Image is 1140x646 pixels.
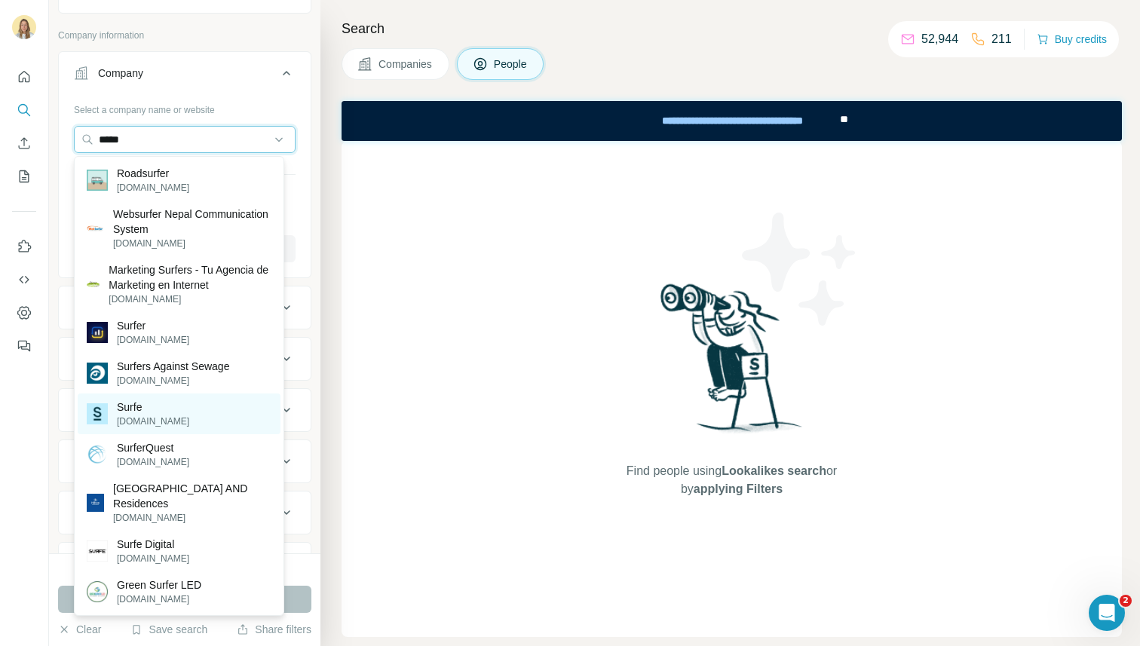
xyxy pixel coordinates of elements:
[59,55,311,97] button: Company
[378,57,434,72] span: Companies
[59,546,311,582] button: Keywords
[130,622,207,637] button: Save search
[342,101,1122,141] iframe: Banner
[113,511,271,525] p: [DOMAIN_NAME]
[12,299,36,326] button: Dashboard
[991,30,1012,48] p: 211
[74,97,296,117] div: Select a company name or website
[12,130,36,157] button: Enrich CSV
[12,233,36,260] button: Use Surfe on LinkedIn
[59,341,311,377] button: HQ location
[117,537,189,552] p: Surfe Digital
[342,18,1122,39] h4: Search
[59,289,311,326] button: Industry
[117,592,201,606] p: [DOMAIN_NAME]
[87,322,108,343] img: Surfer
[722,464,826,477] span: Lookalikes search
[117,181,189,194] p: [DOMAIN_NAME]
[87,220,104,237] img: Websurfer Nepal Communication System
[494,57,529,72] span: People
[87,540,108,562] img: Surfe Digital
[117,359,229,374] p: Surfers Against Sewage
[117,552,189,565] p: [DOMAIN_NAME]
[117,455,189,469] p: [DOMAIN_NAME]
[117,333,189,347] p: [DOMAIN_NAME]
[117,415,189,428] p: [DOMAIN_NAME]
[58,622,101,637] button: Clear
[109,262,271,292] p: Marketing Surfers - Tu Agencia de Marketing en Internet
[237,622,311,637] button: Share filters
[87,281,100,286] img: Marketing Surfers - Tu Agencia de Marketing en Internet
[113,481,271,511] p: [GEOGRAPHIC_DATA] AND Residences
[694,482,783,495] span: applying Filters
[59,392,311,428] button: Annual revenue ($)
[87,170,108,191] img: Roadsurfer
[1037,29,1107,50] button: Buy credits
[1120,595,1132,607] span: 2
[87,494,104,511] img: Hilton Surfers Paradise Hotel AND Residences
[98,66,143,81] div: Company
[12,15,36,39] img: Avatar
[611,462,852,498] span: Find people using or by
[117,318,189,333] p: Surfer
[12,63,36,90] button: Quick start
[12,96,36,124] button: Search
[921,30,958,48] p: 52,944
[113,207,271,237] p: Websurfer Nepal Communication System
[12,266,36,293] button: Use Surfe API
[12,163,36,190] button: My lists
[117,166,189,181] p: Roadsurfer
[87,444,108,465] img: SurferQuest
[87,403,108,424] img: Surfe
[59,443,311,479] button: Employees (size)
[117,440,189,455] p: SurferQuest
[87,363,108,384] img: Surfers Against Sewage
[109,292,271,306] p: [DOMAIN_NAME]
[12,332,36,360] button: Feedback
[59,494,311,531] button: Technologies
[58,29,311,42] p: Company information
[87,581,108,602] img: Green Surfer LED
[1089,595,1125,631] iframe: Intercom live chat
[654,280,811,448] img: Surfe Illustration - Woman searching with binoculars
[117,577,201,592] p: Green Surfer LED
[117,374,229,387] p: [DOMAIN_NAME]
[117,400,189,415] p: Surfe
[113,237,271,250] p: [DOMAIN_NAME]
[732,201,868,337] img: Surfe Illustration - Stars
